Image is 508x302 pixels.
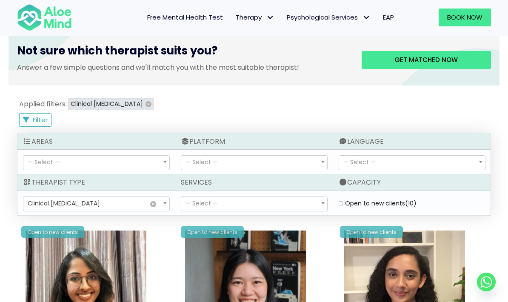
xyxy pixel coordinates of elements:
[280,9,377,26] a: Psychological ServicesPsychological Services: submenu
[175,174,333,191] div: Services
[333,174,491,191] div: Capacity
[68,98,154,110] button: Clinical [MEDICAL_DATA]
[23,197,169,211] span: Clinical psychologist
[447,13,482,22] span: Book Now
[264,11,276,23] span: Therapy: submenu
[175,133,333,150] div: Platform
[141,9,229,26] a: Free Mental Health Test
[19,113,51,127] button: Filter Listings
[345,199,417,208] label: Open to new clients
[17,3,72,31] img: Aloe mind Logo
[147,13,223,22] span: Free Mental Health Test
[186,199,218,208] span: — Select —
[80,9,400,26] nav: Menu
[340,226,403,238] div: Open to new clients
[439,9,491,26] a: Book Now
[360,11,372,23] span: Psychological Services: submenu
[17,63,349,72] p: Answer a few simple questions and we'll match you with the most suitable therapist!
[33,115,48,124] span: Filter
[377,9,400,26] a: EAP
[383,13,394,22] span: EAP
[21,226,84,238] div: Open to new clients
[28,158,60,166] span: — Select —
[17,133,175,150] div: Areas
[229,9,280,26] a: TherapyTherapy: submenu
[186,158,218,166] span: — Select —
[28,199,100,208] span: Clinical [MEDICAL_DATA]
[23,197,170,212] span: Clinical psychologist
[17,43,349,63] h3: Not sure which therapist suits you?
[19,99,67,109] span: Applied filters:
[477,273,496,291] a: Whatsapp
[394,55,458,64] span: Get matched now
[405,199,417,208] span: (10)
[343,158,376,166] span: — Select —
[333,133,491,150] div: Language
[287,13,370,22] span: Psychological Services
[362,51,491,69] a: Get matched now
[236,13,274,22] span: Therapy
[17,174,175,191] div: Therapist Type
[181,226,244,238] div: Open to new clients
